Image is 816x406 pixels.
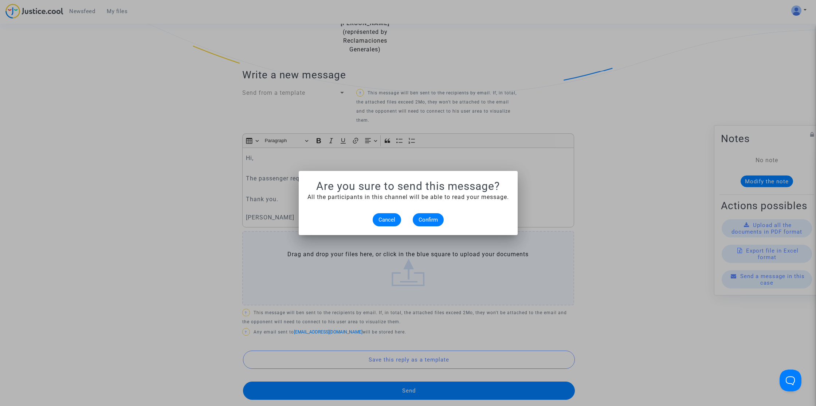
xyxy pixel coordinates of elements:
[419,216,438,223] span: Confirm
[413,213,444,226] button: Confirm
[780,370,801,391] iframe: Help Scout Beacon - Open
[378,216,395,223] span: Cancel
[307,194,509,200] span: All the participants in this channel will be able to read your message.
[307,180,509,193] h1: Are you sure to send this message?
[373,213,401,226] button: Cancel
